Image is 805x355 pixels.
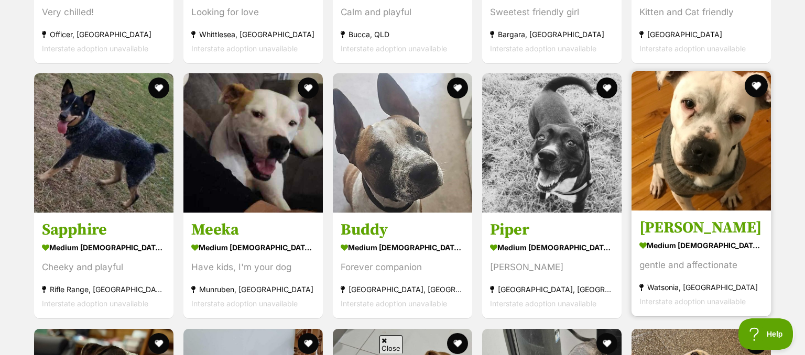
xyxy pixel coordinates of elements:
[191,240,315,256] div: medium [DEMOGRAPHIC_DATA] Dog
[639,297,746,306] span: Interstate adoption unavailable
[191,299,298,308] span: Interstate adoption unavailable
[42,5,166,19] div: Very chilled!
[490,299,596,308] span: Interstate adoption unavailable
[191,220,315,240] h3: Meeka
[148,77,169,98] button: favourite
[447,77,468,98] button: favourite
[639,27,763,41] div: [GEOGRAPHIC_DATA]
[639,281,763,295] div: Watsonia, [GEOGRAPHIC_DATA]
[42,283,166,297] div: Rifle Range, [GEOGRAPHIC_DATA]
[34,213,173,319] a: Sapphire medium [DEMOGRAPHIC_DATA] Dog Cheeky and playful Rifle Range, [GEOGRAPHIC_DATA] Intersta...
[632,210,771,317] a: [PERSON_NAME] medium [DEMOGRAPHIC_DATA] Dog gentle and affectionate Watsonia, [GEOGRAPHIC_DATA] I...
[42,299,148,308] span: Interstate adoption unavailable
[490,261,614,275] div: [PERSON_NAME]
[42,44,148,53] span: Interstate adoption unavailable
[490,220,614,240] h3: Piper
[639,5,763,19] div: Kitten and Cat friendly
[490,44,596,53] span: Interstate adoption unavailable
[191,261,315,275] div: Have kids, I'm your dog
[191,283,315,297] div: Munruben, [GEOGRAPHIC_DATA]
[596,77,617,98] button: favourite
[639,218,763,238] h3: [PERSON_NAME]
[639,259,763,273] div: gentle and affectionate
[746,333,767,354] button: favourite
[341,5,464,19] div: Calm and playful
[298,77,319,98] button: favourite
[447,333,468,354] button: favourite
[191,5,315,19] div: Looking for love
[379,335,402,353] span: Close
[341,299,447,308] span: Interstate adoption unavailable
[42,220,166,240] h3: Sapphire
[42,240,166,256] div: medium [DEMOGRAPHIC_DATA] Dog
[639,238,763,253] div: medium [DEMOGRAPHIC_DATA] Dog
[191,44,298,53] span: Interstate adoption unavailable
[490,240,614,256] div: medium [DEMOGRAPHIC_DATA] Dog
[298,333,319,354] button: favourite
[745,74,768,97] button: favourite
[42,261,166,275] div: Cheeky and playful
[482,213,622,319] a: Piper medium [DEMOGRAPHIC_DATA] Dog [PERSON_NAME] [GEOGRAPHIC_DATA], [GEOGRAPHIC_DATA] Interstate...
[341,220,464,240] h3: Buddy
[738,318,795,350] iframe: Help Scout Beacon - Open
[42,27,166,41] div: Officer, [GEOGRAPHIC_DATA]
[490,5,614,19] div: Sweetest friendly girl
[596,333,617,354] button: favourite
[333,213,472,319] a: Buddy medium [DEMOGRAPHIC_DATA] Dog Forever companion [GEOGRAPHIC_DATA], [GEOGRAPHIC_DATA] Inters...
[632,71,771,210] img: Douglas
[341,283,464,297] div: [GEOGRAPHIC_DATA], [GEOGRAPHIC_DATA]
[333,73,472,213] img: Buddy
[34,73,173,213] img: Sapphire
[191,27,315,41] div: Whittlesea, [GEOGRAPHIC_DATA]
[341,44,447,53] span: Interstate adoption unavailable
[490,283,614,297] div: [GEOGRAPHIC_DATA], [GEOGRAPHIC_DATA]
[490,27,614,41] div: Bargara, [GEOGRAPHIC_DATA]
[341,261,464,275] div: Forever companion
[482,73,622,213] img: Piper
[183,73,323,213] img: Meeka
[148,333,169,354] button: favourite
[183,213,323,319] a: Meeka medium [DEMOGRAPHIC_DATA] Dog Have kids, I'm your dog Munruben, [GEOGRAPHIC_DATA] Interstat...
[639,44,746,53] span: Interstate adoption unavailable
[341,240,464,256] div: medium [DEMOGRAPHIC_DATA] Dog
[341,27,464,41] div: Bucca, QLD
